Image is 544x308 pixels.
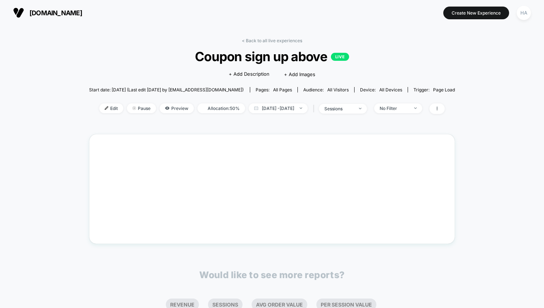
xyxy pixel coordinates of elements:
[359,108,361,109] img: end
[331,53,349,61] p: LIVE
[11,7,84,19] button: [DOMAIN_NAME]
[107,49,437,64] span: Coupon sign up above
[379,87,402,92] span: all devices
[327,87,349,92] span: All Visitors
[197,103,245,113] span: Allocation: 50%
[249,103,308,113] span: [DATE] - [DATE]
[311,103,319,114] span: |
[127,103,156,113] span: Pause
[380,106,409,111] div: No Filter
[105,106,108,110] img: edit
[324,106,353,111] div: sessions
[300,107,302,109] img: end
[242,38,302,43] a: < Back to all live experiences
[303,87,349,92] div: Audience:
[229,71,269,78] span: + Add Description
[284,71,315,77] span: + Add Images
[160,103,194,113] span: Preview
[29,9,82,17] span: [DOMAIN_NAME]
[132,106,136,110] img: end
[413,87,455,92] div: Trigger:
[13,7,24,18] img: Visually logo
[443,7,509,19] button: Create New Experience
[433,87,455,92] span: Page Load
[414,107,417,109] img: end
[354,87,408,92] span: Device:
[256,87,292,92] div: Pages:
[273,87,292,92] span: all pages
[515,5,533,20] button: HA
[199,269,345,280] p: Would like to see more reports?
[517,6,531,20] div: HA
[89,87,244,92] span: Start date: [DATE] (Last edit [DATE] by [EMAIL_ADDRESS][DOMAIN_NAME])
[254,106,258,110] img: calendar
[99,103,123,113] span: Edit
